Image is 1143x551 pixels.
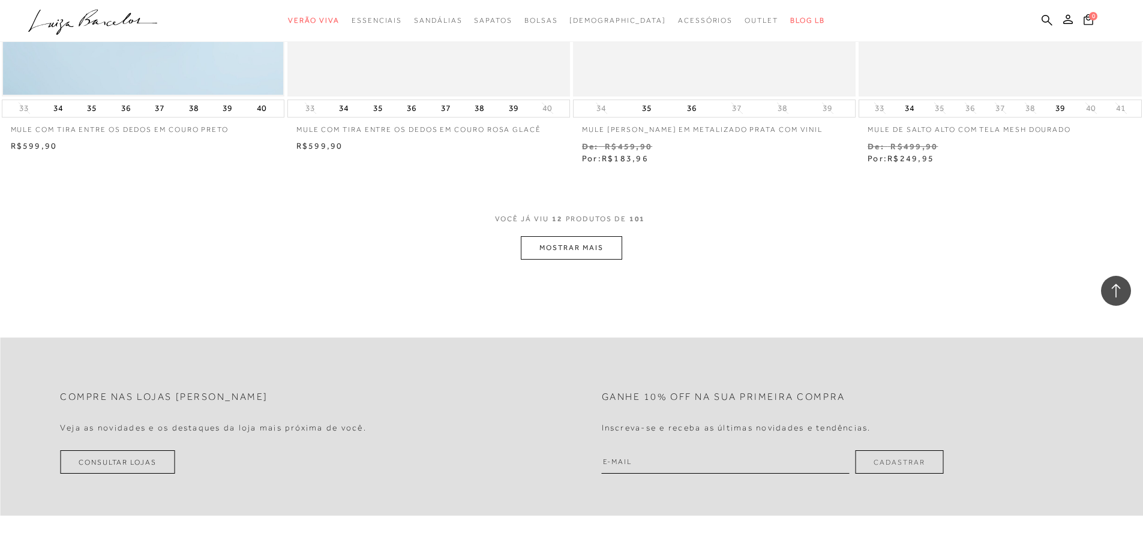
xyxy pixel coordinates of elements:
button: 39 [819,103,836,114]
button: 0 [1080,13,1097,29]
a: categoryNavScreenReaderText [524,10,558,32]
button: 41 [1112,103,1129,114]
a: BLOG LB [790,10,825,32]
h2: Ganhe 10% off na sua primeira compra [602,392,845,403]
button: 38 [774,103,791,114]
button: Cadastrar [855,450,943,474]
button: 38 [471,100,488,117]
span: Essenciais [352,16,402,25]
span: Por: [582,153,649,163]
a: categoryNavScreenReaderText [474,10,512,32]
span: R$599,90 [296,141,343,150]
button: 40 [253,100,270,117]
span: Por: [868,153,934,163]
button: 37 [728,103,745,114]
span: 0 [1089,12,1097,20]
span: Verão Viva [288,16,340,25]
button: 36 [403,100,420,117]
button: 34 [335,100,352,117]
button: 33 [302,103,319,114]
a: MULE DE SALTO ALTO COM TELA MESH DOURADO [859,118,1141,135]
button: 37 [992,103,1009,114]
button: MOSTRAR MAIS [521,236,622,260]
a: categoryNavScreenReaderText [745,10,778,32]
button: 40 [1082,103,1099,114]
button: 35 [638,100,655,117]
a: categoryNavScreenReaderText [414,10,462,32]
span: BLOG LB [790,16,825,25]
button: 39 [1052,100,1069,117]
a: Consultar Lojas [60,450,175,474]
button: 34 [50,100,67,117]
span: 101 [629,214,646,236]
span: Sapatos [474,16,512,25]
button: 33 [871,103,888,114]
button: 36 [118,100,134,117]
span: R$183,96 [602,153,649,163]
button: 35 [83,100,100,117]
span: Sandálias [414,16,462,25]
span: R$599,90 [11,141,58,150]
a: noSubCategoriesText [569,10,666,32]
small: R$459,90 [605,141,652,151]
small: R$499,90 [890,141,938,151]
span: 12 [552,214,563,236]
h4: Veja as novidades e os destaques da loja mais próxima de você. [60,423,367,433]
button: 38 [1022,103,1039,114]
h2: Compre nas lojas [PERSON_NAME] [60,392,268,403]
span: VOCê JÁ VIU [495,214,549,224]
a: categoryNavScreenReaderText [678,10,733,32]
button: 34 [593,103,610,114]
h4: Inscreva-se e receba as últimas novidades e tendências. [602,423,871,433]
span: Acessórios [678,16,733,25]
button: 38 [185,100,202,117]
button: 35 [931,103,948,114]
a: categoryNavScreenReaderText [352,10,402,32]
a: MULE COM TIRA ENTRE OS DEDOS EM COURO PRETO [2,118,284,135]
button: 39 [219,100,236,117]
button: 33 [16,103,32,114]
button: 34 [901,100,918,117]
span: [DEMOGRAPHIC_DATA] [569,16,666,25]
small: De: [868,141,884,151]
a: MULE [PERSON_NAME] EM METALIZADO PRATA COM VINIL [573,118,856,135]
button: 40 [539,103,556,114]
a: categoryNavScreenReaderText [288,10,340,32]
span: R$249,95 [887,153,934,163]
small: De: [582,141,599,151]
button: 37 [151,100,168,117]
button: 39 [505,100,522,117]
button: 37 [437,100,454,117]
span: Outlet [745,16,778,25]
span: PRODUTOS DE [566,214,626,224]
button: 35 [370,100,386,117]
button: 36 [683,100,700,117]
span: Bolsas [524,16,558,25]
button: 36 [962,103,979,114]
a: MULE COM TIRA ENTRE OS DEDOS EM COURO ROSA GLACÊ [287,118,570,135]
input: E-mail [602,450,850,474]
